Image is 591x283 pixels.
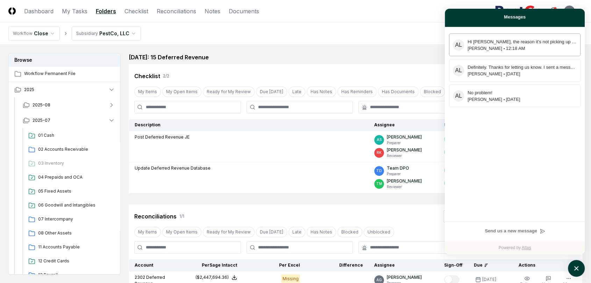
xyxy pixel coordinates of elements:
span: AS [377,137,382,142]
button: Send us a new message [481,225,548,237]
p: Reviewer [387,184,422,189]
a: 06 Goodwill and Intangibles [26,199,115,212]
h2: [DATE]: 15 Deferred Revenue [129,53,209,61]
span: 13 Payroll [38,272,112,278]
p: [PERSON_NAME] [387,178,422,184]
a: My Tasks [62,7,87,15]
th: Sign-Off [439,259,468,271]
button: Ready for My Review [203,87,255,97]
div: Definitely. Thanks for letting us know. I sent a message to Valeri and a few others on Teams as w... [468,64,577,71]
span: 2025-08 [33,102,50,108]
span: AG [376,277,382,283]
button: Mark complete [444,148,460,156]
p: Preparer [387,171,409,177]
img: Logo [8,7,16,15]
div: [PERSON_NAME] [468,96,577,103]
a: Workflow Permanent File [9,66,121,82]
div: Hi Angelique, the reason it’s not picking up is that the file is very large (213 MB) – our system... [468,38,577,45]
div: No problem! [468,89,577,96]
button: Has Notes [307,227,336,237]
button: Blocked [420,87,445,97]
th: Description [129,119,369,131]
div: Actions [513,262,577,268]
span: 04 Prepaids and OCA [38,174,112,180]
th: Assignee [369,119,439,131]
button: ($2,447,694.36) [195,274,237,281]
button: My Items [134,87,161,97]
span: [DATE] [502,71,520,76]
span: [DATE] [502,97,520,102]
span: 12 Credit Cards [38,258,112,264]
a: 05 Fixed Assets [26,185,115,198]
a: Reconciliations [157,7,196,15]
span: 03 Inventory [38,160,112,166]
a: 02 Accounts Receivable [26,143,115,156]
div: [DATE] [482,276,496,283]
div: [PERSON_NAME] [468,45,577,52]
th: Difference [306,259,369,271]
span: Send us a new message [485,228,537,233]
a: Atlas [522,245,531,250]
button: 2025 [9,82,121,97]
button: 2025-07 [17,113,121,128]
a: Dashboard [24,7,54,15]
th: Sign-Off [439,119,468,131]
p: Preparer [387,140,422,146]
img: PestCo logo [495,6,543,17]
a: Notes [205,7,220,15]
a: Documents [229,7,259,15]
a: 08 Other Assets [26,227,115,240]
button: Due Today [256,227,287,237]
span: Workflow Permanent File [24,70,115,77]
span: 02 Accounts Receivable [38,146,112,152]
p: [PERSON_NAME] [387,134,422,140]
div: [PERSON_NAME] [468,71,577,77]
button: Unblocked [364,227,394,237]
button: atlas-message-author-avatarDefinitely. Thanks for letting us know. I sent a message to [PERSON_NA... [449,59,581,82]
div: atlas-message-author-avatar [453,65,464,76]
button: Due Today [256,87,287,97]
p: Post Deferred Revenue JE [135,134,190,140]
div: Workflow [13,30,33,37]
div: atlas-window [445,9,585,254]
span: 11 Accounts Payable [38,244,112,250]
span: 2302 [135,275,145,280]
button: My Items [134,227,161,237]
span: RK [377,150,382,155]
p: Reviewer [387,153,422,158]
button: Refresh [443,210,483,223]
a: 01 Cash [26,129,115,142]
a: 07 Intercompany [26,213,115,226]
span: 12:18 AM [502,46,525,51]
div: ($2,447,694.36) [195,274,229,281]
button: My Open Items [162,87,201,97]
div: Account [135,262,175,268]
div: Checklist [134,72,160,80]
a: Folders [96,7,116,15]
div: Reconciliations [134,212,177,221]
div: 2 / 2 [163,73,169,79]
button: Blocked [337,227,362,237]
button: atlas-message-author-avatarHi [PERSON_NAME], the reason it’s not picking up is that the file is v... [449,33,581,56]
button: AG [563,5,576,17]
div: Subsidiary [76,30,98,37]
button: 2025-08 [17,97,121,113]
button: Has Documents [378,87,419,97]
th: Per Sage Intacct [180,259,243,271]
div: 1 / 1 [179,213,184,219]
a: 03 Inventory [26,157,115,170]
span: 08 Other Assets [38,230,112,236]
button: atlas-message-author-avatarNo problem![PERSON_NAME][DATE] [449,84,581,107]
span: 2025 [24,87,34,93]
span: 05 Fixed Assets [38,188,112,194]
p: [PERSON_NAME] [387,274,422,281]
h3: Browse [9,53,120,66]
button: Late [289,87,305,97]
span: 2025-07 [33,117,50,124]
button: Has Notes [307,87,336,97]
a: Checklist [124,7,148,15]
button: Mark complete [444,179,460,187]
p: Update Deferred Revenue Database [135,165,211,171]
nav: breadcrumb [8,27,141,40]
th: Per Excel [243,259,306,271]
